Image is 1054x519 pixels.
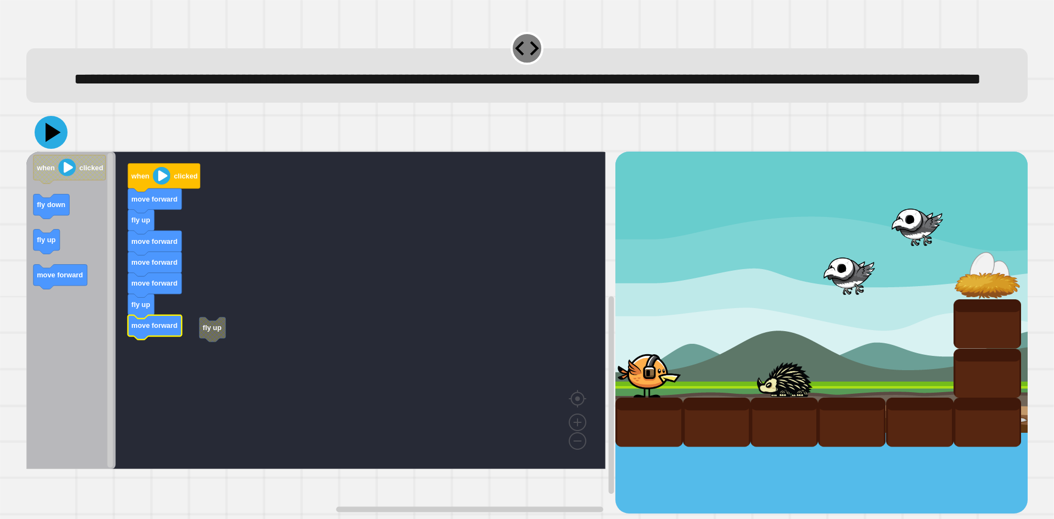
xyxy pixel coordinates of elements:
[37,236,55,244] text: fly up
[37,201,65,209] text: fly down
[174,172,198,180] text: clicked
[131,216,150,225] text: fly up
[37,271,83,280] text: move forward
[131,322,177,330] text: move forward
[26,152,615,514] div: Blockly Workspace
[131,280,177,288] text: move forward
[131,258,177,266] text: move forward
[131,172,149,180] text: when
[203,324,221,332] text: fly up
[131,300,150,309] text: fly up
[36,164,55,172] text: when
[80,164,103,172] text: clicked
[131,237,177,245] text: move forward
[131,195,177,203] text: move forward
